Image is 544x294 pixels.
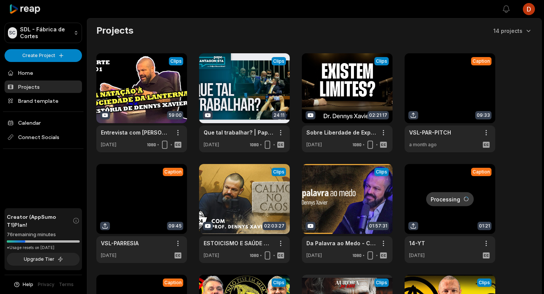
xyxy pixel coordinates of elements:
[38,281,54,288] a: Privacy
[59,281,74,288] a: Terms
[20,26,71,40] p: SDL - Fábrica de Cortes
[13,281,33,288] button: Help
[306,239,376,247] a: Da Palavra ao Medo - Casos [PERSON_NAME] e Mc Poze - Com [PERSON_NAME]
[7,245,80,251] div: *Usage resets on [DATE]
[306,128,376,136] a: Sobre Liberdade de Expressão - Dr. [PERSON_NAME] [Ep. 131]
[96,25,133,37] h2: Projects
[7,213,73,229] span: Creator (AppSumo T1) Plan!
[5,67,82,79] a: Home
[8,27,17,39] div: SC
[7,253,80,266] button: Upgrade Tier
[101,128,170,136] a: Entrevista com [PERSON_NAME] Pt. 01 - Liberdade e Política com [PERSON_NAME]
[101,239,139,247] a: VSL-PARRESIA
[7,231,80,238] div: 76 remaining minutes
[5,116,82,129] a: Calendar
[409,239,425,247] a: 14-YT
[5,80,82,93] a: Projects
[493,27,532,35] button: 14 projects
[5,130,82,144] span: Connect Socials
[5,49,82,62] button: Create Project
[409,128,451,136] a: VSL-PAR-PITCH
[204,239,273,247] a: ESTOICISMO E SAÚDE MENTAL: Lições de Sabedoria Clássica com [PERSON_NAME] |Entre Costas PodcsatEp.24
[204,128,273,136] a: Que tal trabalhar? | Papo Antagonista com [PERSON_NAME] Brasil - [DATE]
[23,281,33,288] span: Help
[5,94,82,107] a: Brand template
